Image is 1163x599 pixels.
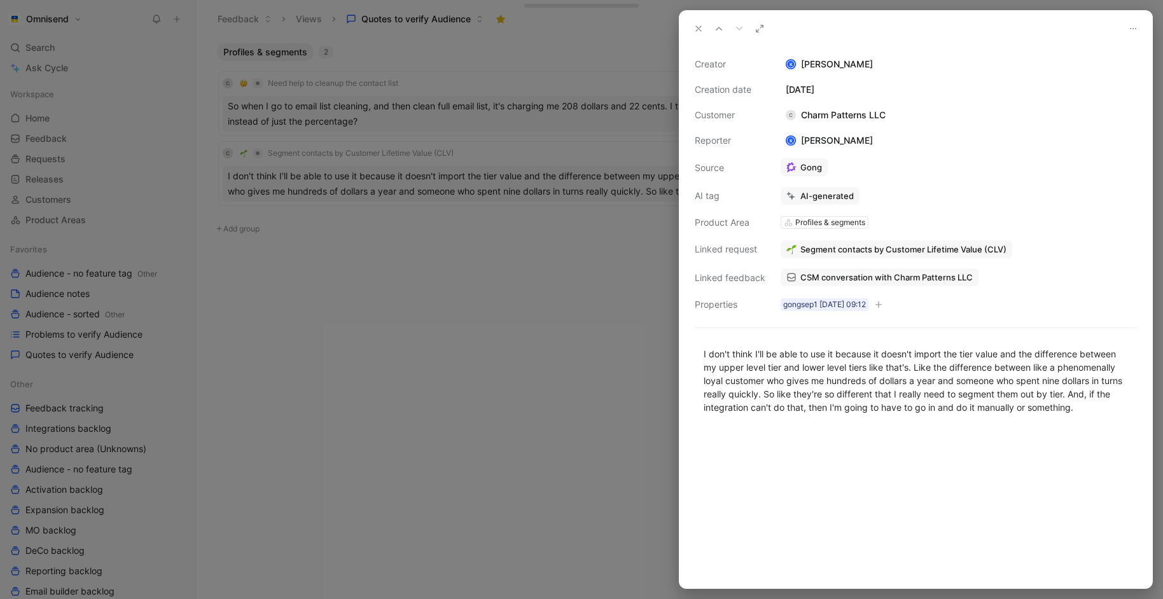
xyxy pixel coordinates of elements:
div: gongsep1 [DATE] 09:12 [783,298,866,311]
div: K [787,137,795,145]
img: 🌱 [786,244,797,254]
div: K [787,60,795,69]
div: [DATE] [781,82,1137,97]
div: C [786,110,796,120]
div: Customer [695,107,765,123]
div: [PERSON_NAME] [781,57,1137,72]
div: Profiles & segments [795,216,865,229]
div: Linked feedback [695,270,765,286]
button: 🌱Segment contacts by Customer Lifetime Value (CLV) [781,240,1012,258]
div: Charm Patterns LLC [781,107,891,123]
div: Linked request [695,242,765,257]
div: [PERSON_NAME] [781,133,878,148]
div: Creation date [695,82,765,97]
div: Product Area [695,215,765,230]
div: Creator [695,57,765,72]
span: Segment contacts by Customer Lifetime Value (CLV) [800,244,1006,255]
div: I don't think I'll be able to use it because it doesn't import the tier value and the difference ... [704,347,1128,414]
button: AI-generated [781,187,860,205]
a: CSM conversation with Charm Patterns LLC [781,268,978,286]
div: Properties [695,297,765,312]
a: Gong [781,158,828,176]
div: Reporter [695,133,765,148]
div: AI tag [695,188,765,203]
div: AI-generated [800,190,854,202]
div: Source [695,160,765,176]
span: CSM conversation with Charm Patterns LLC [800,272,973,283]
